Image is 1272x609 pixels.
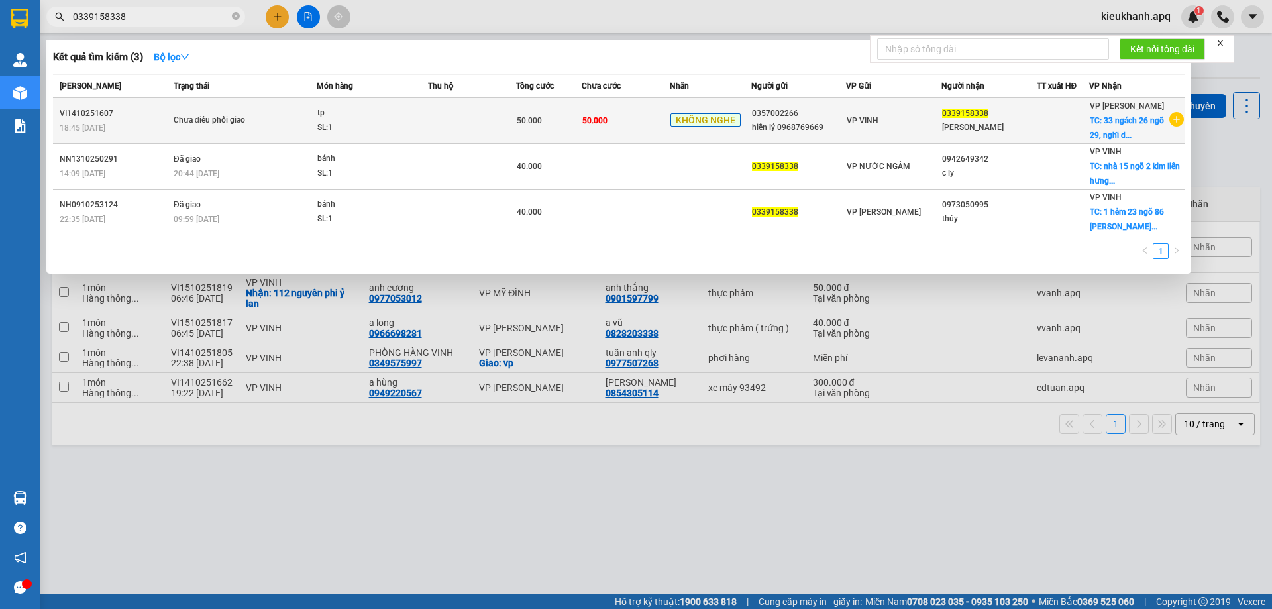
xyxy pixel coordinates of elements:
span: Tổng cước [516,82,554,91]
img: solution-icon [13,119,27,133]
span: Kết nối tổng đài [1130,42,1194,56]
span: Nhãn [670,82,689,91]
span: close [1216,38,1225,48]
input: Nhập số tổng đài [877,38,1109,60]
h3: Kết quả tìm kiếm ( 3 ) [53,50,143,64]
div: SL: 1 [317,166,417,181]
img: warehouse-icon [13,53,27,67]
span: 20:44 [DATE] [174,169,219,178]
span: 0339158338 [942,109,988,118]
span: close-circle [232,11,240,23]
span: VP [PERSON_NAME] [847,207,921,217]
span: TC: 1 hẻm 23 ngõ 86 [PERSON_NAME]... [1090,207,1164,231]
span: 09:59 [DATE] [174,215,219,224]
input: Tìm tên, số ĐT hoặc mã đơn [73,9,229,24]
span: 40.000 [517,162,542,171]
span: 50.000 [517,116,542,125]
div: SL: 1 [317,121,417,135]
div: [PERSON_NAME] [942,121,1036,135]
div: bánh [317,152,417,166]
button: left [1137,243,1153,259]
button: Bộ lọcdown [143,46,200,68]
span: 40.000 [517,207,542,217]
div: hiền lý 0968769669 [752,121,846,135]
span: 50.000 [582,116,608,125]
span: [PERSON_NAME] [60,82,121,91]
span: Món hàng [317,82,353,91]
span: VP [PERSON_NAME] [1090,101,1164,111]
div: thủy [942,212,1036,226]
span: plus-circle [1169,112,1184,127]
div: VI1410251607 [60,107,170,121]
span: down [180,52,189,62]
a: 1 [1153,244,1168,258]
button: Kết nối tổng đài [1120,38,1205,60]
div: 0973050995 [942,198,1036,212]
div: c ly [942,166,1036,180]
span: Đã giao [174,154,201,164]
span: Đã giao [174,200,201,209]
div: bánh [317,197,417,212]
span: VP Nhận [1089,82,1122,91]
img: warehouse-icon [13,491,27,505]
li: 1 [1153,243,1169,259]
span: Trạng thái [174,82,209,91]
span: KHÔNG NGHE [670,113,741,127]
div: NN1310250291 [60,152,170,166]
span: close-circle [232,12,240,20]
span: VP Gửi [846,82,871,91]
div: tp [317,106,417,121]
div: SL: 1 [317,212,417,227]
li: Previous Page [1137,243,1153,259]
strong: Bộ lọc [154,52,189,62]
span: VP VINH [1090,147,1122,156]
span: 18:45 [DATE] [60,123,105,133]
span: question-circle [14,522,26,534]
span: TC: nhà 15 ngõ 2 kim liên hưng... [1090,162,1180,186]
span: message [14,581,26,594]
li: Next Page [1169,243,1185,259]
span: right [1173,247,1181,254]
img: logo-vxr [11,9,28,28]
span: 0339158338 [752,162,798,171]
span: TT xuất HĐ [1037,82,1077,91]
span: 14:09 [DATE] [60,169,105,178]
div: 0357002266 [752,107,846,121]
span: VP VINH [847,116,878,125]
span: left [1141,247,1149,254]
span: VP NƯỚC NGẦM [847,162,910,171]
span: TC: 33 ngách 26 ngõ 29, nghĩ d... [1090,116,1164,140]
div: 0942649342 [942,152,1036,166]
button: right [1169,243,1185,259]
div: Chưa điều phối giao [174,113,273,128]
div: NH0910253124 [60,198,170,212]
span: search [55,12,64,21]
span: Thu hộ [428,82,453,91]
span: VP VINH [1090,193,1122,202]
span: Chưa cước [582,82,621,91]
span: 22:35 [DATE] [60,215,105,224]
span: notification [14,551,26,564]
span: 0339158338 [752,207,798,217]
span: Người gửi [751,82,788,91]
img: warehouse-icon [13,86,27,100]
span: Người nhận [941,82,984,91]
